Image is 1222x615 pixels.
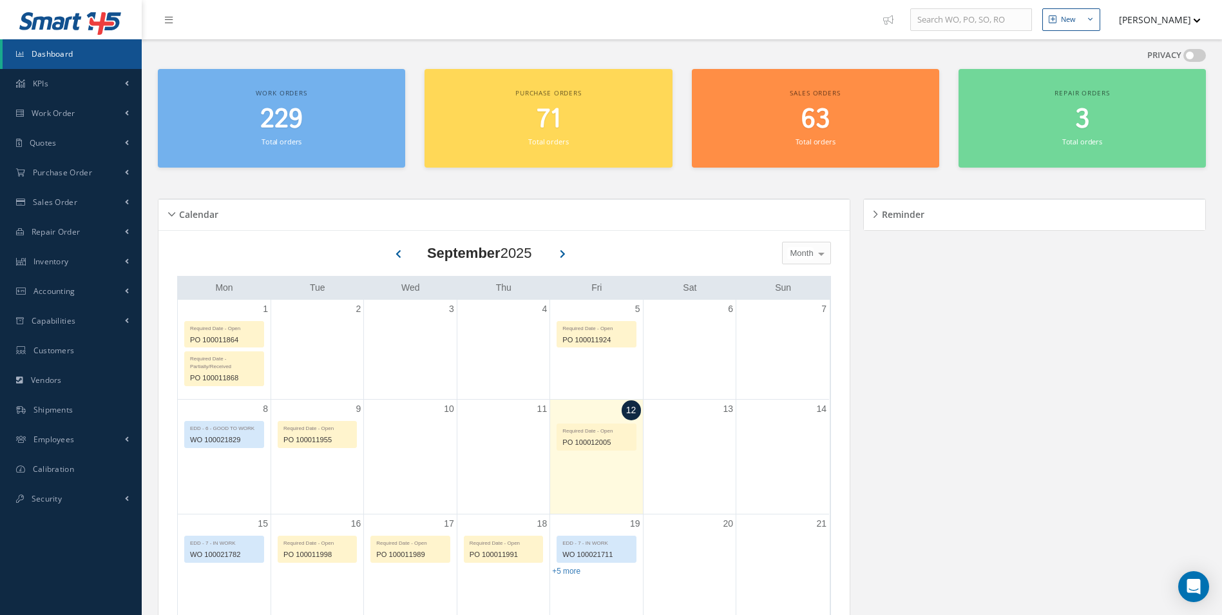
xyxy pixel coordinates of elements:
div: Required Date - Open [464,536,542,547]
a: September 2, 2025 [354,300,364,318]
div: WO 100021711 [557,547,635,562]
span: 3 [1075,101,1089,138]
a: September 8, 2025 [260,400,271,418]
a: Repair orders 3 Total orders [959,69,1206,168]
a: Monday [213,280,235,296]
span: KPIs [33,78,48,89]
div: PO 100011989 [371,547,449,562]
td: September 12, 2025 [550,399,643,514]
div: Open Intercom Messenger [1178,571,1209,602]
h5: Calendar [175,205,218,220]
td: September 10, 2025 [364,399,457,514]
a: September 12, 2025 [622,400,641,420]
td: September 5, 2025 [550,300,643,400]
span: Sales Order [33,197,77,208]
div: WO 100021829 [185,433,263,447]
div: Required Date - Open [371,536,449,547]
td: September 11, 2025 [457,399,549,514]
div: PO 100011998 [278,547,356,562]
span: 71 [537,101,560,138]
div: PO 100012005 [557,435,635,450]
a: September 13, 2025 [720,400,736,418]
a: September 14, 2025 [814,400,829,418]
td: September 9, 2025 [271,399,363,514]
div: Required Date - Open [557,322,635,333]
a: September 3, 2025 [446,300,457,318]
td: September 4, 2025 [457,300,549,400]
a: Work orders 229 Total orders [158,69,405,168]
a: September 10, 2025 [441,400,457,418]
button: [PERSON_NAME] [1107,7,1201,32]
div: New [1061,14,1076,25]
span: Accounting [33,286,75,297]
a: September 7, 2025 [819,300,829,318]
span: Shipments [33,404,73,415]
a: September 6, 2025 [725,300,736,318]
span: Work Order [32,108,75,119]
td: September 2, 2025 [271,300,363,400]
td: September 6, 2025 [643,300,736,400]
div: PO 100011924 [557,333,635,347]
div: EDD - 7 - IN WORK [185,536,263,547]
a: Saturday [680,280,699,296]
h5: Reminder [878,205,924,220]
a: September 20, 2025 [720,514,736,533]
div: EDD - 7 - IN WORK [557,536,635,547]
a: September 9, 2025 [354,400,364,418]
div: PO 100011864 [185,333,263,347]
div: Required Date - Open [278,536,356,547]
div: Required Date - Partially/Received [185,352,263,371]
a: September 19, 2025 [627,514,643,533]
a: September 17, 2025 [441,514,457,533]
a: Sunday [772,280,794,296]
a: Sales orders 63 Total orders [692,69,939,168]
div: Required Date - Open [278,422,356,433]
span: Quotes [30,137,57,148]
div: PO 100011868 [185,371,263,386]
div: EDD - 6 - GOOD TO WORK [185,422,263,433]
span: Repair Order [32,226,81,237]
a: September 15, 2025 [255,514,271,533]
label: PRIVACY [1147,49,1181,62]
input: Search WO, PO, SO, RO [910,8,1032,32]
div: WO 100021782 [185,547,263,562]
a: Thursday [493,280,514,296]
div: PO 100011955 [278,433,356,447]
a: September 18, 2025 [535,514,550,533]
span: Sales orders [790,88,840,97]
span: Month [787,247,814,260]
span: Purchase Order [33,167,92,178]
a: September 4, 2025 [539,300,549,318]
div: PO 100011991 [464,547,542,562]
td: September 8, 2025 [178,399,271,514]
a: Wednesday [399,280,423,296]
span: Work orders [256,88,307,97]
small: Total orders [796,137,835,146]
small: Total orders [1062,137,1102,146]
td: September 14, 2025 [736,399,829,514]
span: Purchase orders [515,88,582,97]
span: Security [32,493,62,504]
td: September 1, 2025 [178,300,271,400]
a: Dashboard [3,39,142,69]
a: September 1, 2025 [260,300,271,318]
td: September 3, 2025 [364,300,457,400]
a: September 16, 2025 [348,514,364,533]
span: Repair orders [1055,88,1109,97]
div: Required Date - Open [557,424,635,435]
span: 63 [801,101,830,138]
span: Customers [33,345,75,356]
div: Required Date - Open [185,322,263,333]
td: September 13, 2025 [643,399,736,514]
span: 229 [260,101,303,138]
small: Total orders [262,137,301,146]
a: September 21, 2025 [814,514,829,533]
span: Dashboard [32,48,73,59]
a: Friday [589,280,604,296]
a: September 11, 2025 [535,400,550,418]
span: Employees [33,434,75,445]
span: Vendors [31,375,62,386]
b: September [427,245,501,261]
a: Show 5 more events [552,567,580,576]
span: Inventory [33,256,69,267]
